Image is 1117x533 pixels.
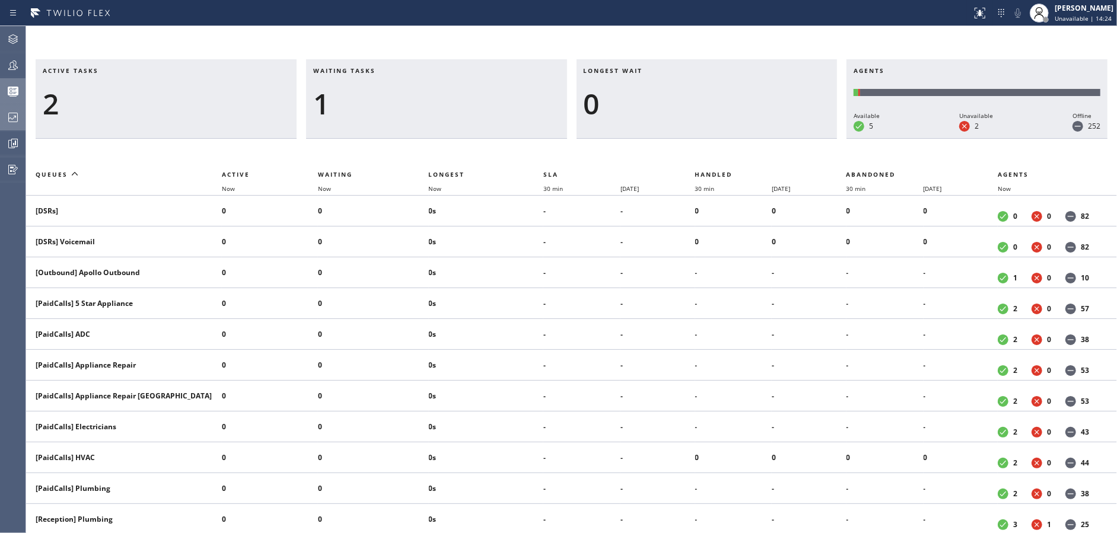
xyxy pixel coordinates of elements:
dd: 43 [1081,427,1089,437]
li: 0 [924,202,998,221]
li: - [695,510,772,529]
div: [PaidCalls] Appliance Repair [GEOGRAPHIC_DATA] [36,391,212,401]
span: Now [429,184,442,193]
li: - [543,202,620,221]
li: - [924,263,998,282]
li: 0 [846,202,924,221]
li: - [924,387,998,406]
dt: Offline [1065,365,1076,376]
li: 0 [222,294,318,313]
li: - [620,448,695,467]
li: 0 [222,510,318,529]
dt: Available [998,458,1008,468]
dt: Available [998,273,1008,283]
li: - [846,479,924,498]
li: - [846,263,924,282]
li: 0 [318,232,429,251]
li: 0 [772,202,846,221]
dt: Unavailable [1032,334,1042,345]
li: - [772,510,846,529]
dt: Unavailable [1032,396,1042,407]
dt: Available [998,304,1008,314]
span: Queues [36,170,68,178]
li: - [543,510,620,529]
dd: 0 [1047,334,1051,344]
li: - [846,325,924,344]
dd: 0 [1013,242,1017,252]
li: - [620,325,695,344]
li: - [620,232,695,251]
li: - [543,387,620,406]
li: - [695,263,772,282]
dd: 252 [1088,121,1100,131]
dt: Unavailable [1032,427,1042,438]
li: - [924,417,998,436]
dd: 5 [869,121,873,131]
dt: Available [998,519,1008,530]
li: 0s [429,263,544,282]
span: Now [318,184,331,193]
li: 0 [318,325,429,344]
li: - [695,325,772,344]
dd: 3 [1013,519,1017,529]
li: - [695,479,772,498]
dt: Offline [1065,273,1076,283]
dd: 2 [1013,458,1017,468]
dt: Offline [1065,242,1076,253]
dt: Offline [1065,334,1076,345]
li: 0s [429,325,544,344]
li: 0s [429,232,544,251]
dt: Available [998,427,1008,438]
dd: 44 [1081,458,1089,468]
li: 0 [318,387,429,406]
li: - [620,294,695,313]
li: - [772,387,846,406]
li: 0 [318,417,429,436]
span: Handled [695,170,733,178]
dd: 10 [1081,273,1089,283]
span: Active [222,170,250,178]
div: [PaidCalls] ADC [36,329,212,339]
span: Unavailable | 14:24 [1055,14,1112,23]
li: 0 [222,448,318,467]
li: - [620,387,695,406]
dt: Available [998,365,1008,376]
li: - [924,510,998,529]
li: 0 [695,232,772,251]
div: [PaidCalls] HVAC [36,452,212,462]
li: - [620,263,695,282]
dt: Unavailable [1032,242,1042,253]
li: - [620,356,695,375]
dd: 2 [1013,365,1017,375]
dt: Unavailable [1032,304,1042,314]
li: 0s [429,202,544,221]
span: Waiting tasks [313,66,375,75]
li: 0s [429,356,544,375]
dd: 38 [1081,489,1089,499]
li: - [620,479,695,498]
dt: Unavailable [959,121,970,132]
dt: Available [998,242,1008,253]
span: Agents [998,170,1029,178]
li: - [543,232,620,251]
span: SLA [543,170,558,178]
li: 0 [222,356,318,375]
div: 1 [313,87,560,121]
li: 0 [695,202,772,221]
li: 0 [222,387,318,406]
li: 0 [222,202,318,221]
dd: 0 [1047,273,1051,283]
li: - [772,325,846,344]
li: 0s [429,510,544,529]
span: 30 min [846,184,866,193]
li: - [924,325,998,344]
dd: 0 [1013,211,1017,221]
li: 0 [772,232,846,251]
li: 0 [222,325,318,344]
div: Available [854,110,880,121]
dd: 0 [1047,242,1051,252]
dd: 57 [1081,304,1089,314]
div: Available: 5 [854,89,858,96]
li: 0 [222,479,318,498]
div: 2 [43,87,289,121]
